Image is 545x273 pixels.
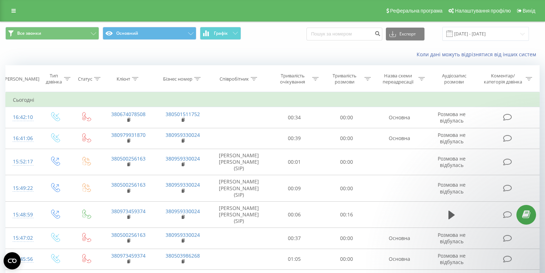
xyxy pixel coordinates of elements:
[320,128,373,149] td: 00:00
[13,131,32,145] div: 16:41:06
[13,252,32,266] div: 15:45:56
[166,111,200,118] a: 380501511752
[5,27,99,40] button: Все звонки
[210,201,268,228] td: [PERSON_NAME] [PERSON_NAME] (SIP)
[45,73,62,85] div: Тип дзвінка
[17,30,41,36] span: Все звонки
[111,181,146,188] a: 380500256163
[111,131,146,138] a: 380979931870
[166,231,200,238] a: 380959330024
[438,111,466,124] span: Розмова не відбулась
[455,8,511,14] span: Налаштування профілю
[166,131,200,138] a: 380959330024
[103,27,196,40] button: Основний
[166,252,200,259] a: 380503986268
[111,208,146,215] a: 380973459374
[13,231,32,245] div: 15:47:02
[13,110,32,124] div: 16:42:10
[379,73,417,85] div: Назва схеми переадресації
[523,8,535,14] span: Вихід
[210,175,268,202] td: [PERSON_NAME] [PERSON_NAME] (SIP)
[200,27,241,40] button: Графік
[268,175,320,202] td: 00:09
[373,228,427,249] td: Основна
[78,76,92,82] div: Статус
[320,249,373,269] td: 00:00
[166,155,200,162] a: 380959330024
[3,76,39,82] div: [PERSON_NAME]
[373,128,427,149] td: Основна
[386,28,424,40] button: Експорт
[438,231,466,245] span: Розмова не відбулась
[320,201,373,228] td: 00:16
[390,8,443,14] span: Реферальна програма
[373,107,427,128] td: Основна
[13,155,32,169] div: 15:52:17
[210,149,268,175] td: [PERSON_NAME] [PERSON_NAME] (SIP)
[268,228,320,249] td: 00:37
[438,181,466,195] span: Розмова не відбулась
[163,76,192,82] div: Бізнес номер
[268,249,320,269] td: 01:05
[320,149,373,175] td: 00:00
[268,149,320,175] td: 00:01
[306,28,382,40] input: Пошук за номером
[4,252,21,269] button: Open CMP widget
[327,73,363,85] div: Тривалість розмови
[111,111,146,118] a: 380674078508
[417,51,540,58] a: Коли дані можуть відрізнятися вiд інших систем
[6,93,540,107] td: Сьогодні
[482,73,524,85] div: Коментар/категорія дзвінка
[373,249,427,269] td: Основна
[111,155,146,162] a: 380500256163
[214,31,228,36] span: Графік
[111,231,146,238] a: 380500256163
[275,73,310,85] div: Тривалість очікування
[111,252,146,259] a: 380973459374
[320,175,373,202] td: 00:00
[433,73,475,85] div: Аудіозапис розмови
[438,131,466,145] span: Розмова не відбулась
[117,76,130,82] div: Клієнт
[13,208,32,222] div: 15:48:59
[438,252,466,265] span: Розмова не відбулась
[268,107,320,128] td: 00:34
[166,208,200,215] a: 380959330024
[268,201,320,228] td: 00:06
[268,128,320,149] td: 00:39
[220,76,249,82] div: Співробітник
[320,107,373,128] td: 00:00
[320,228,373,249] td: 00:00
[438,155,466,168] span: Розмова не відбулась
[521,233,538,250] iframe: Intercom live chat
[13,181,32,195] div: 15:49:22
[166,181,200,188] a: 380959330024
